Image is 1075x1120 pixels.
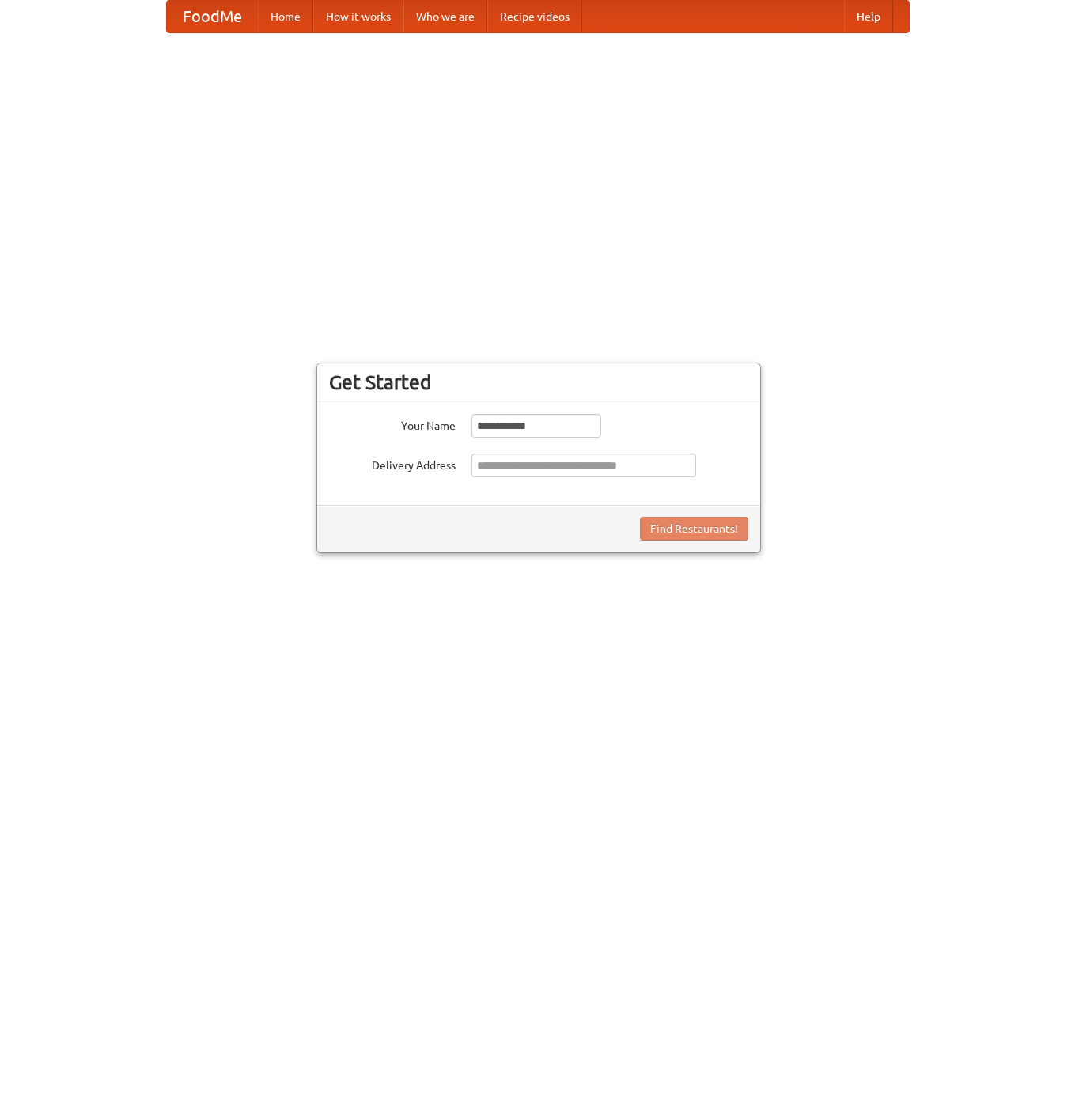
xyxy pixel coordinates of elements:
a: How it works [313,1,403,32]
a: FoodMe [167,1,258,32]
label: Your Name [329,414,456,434]
a: Home [258,1,313,32]
label: Delivery Address [329,454,456,473]
h3: Get Started [329,370,748,394]
a: Help [844,1,893,32]
a: Who we are [403,1,487,32]
button: Find Restaurants! [640,517,748,541]
a: Recipe videos [487,1,582,32]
